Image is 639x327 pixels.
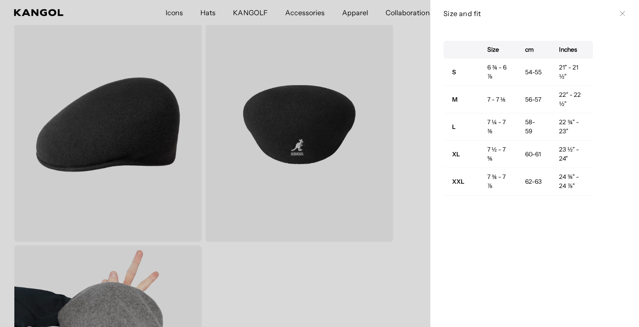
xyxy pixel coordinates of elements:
td: 7 ½ - 7 ⅝ [479,141,516,168]
th: cm [516,41,551,59]
h3: Size and fit [443,9,616,18]
td: 23 ½" - 24" [550,141,593,168]
td: 60-61 [516,141,551,168]
strong: M [452,96,458,103]
td: 24 ⅜" - 24 ⅞" [550,168,593,195]
td: 56-57 [516,86,551,113]
strong: L [452,123,456,131]
strong: XL [452,150,460,158]
td: 22 ¾" - 23" [550,113,593,141]
strong: S [452,68,456,76]
td: 58-59 [516,113,551,141]
td: 54-55 [516,59,551,86]
td: 7 ¼ - 7 ⅜ [479,113,516,141]
td: 22" - 22 ½" [550,86,593,113]
td: 21" - 21 ½" [550,59,593,86]
td: 7 ¾ - 7 ⅞ [479,168,516,195]
td: 6 ¾ - 6 ⅞ [479,59,516,86]
th: Size [479,41,516,59]
td: 62-63 [516,168,551,195]
strong: XXL [452,178,464,185]
th: Inches [550,41,593,59]
td: 7 - 7 ⅛ [479,86,516,113]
